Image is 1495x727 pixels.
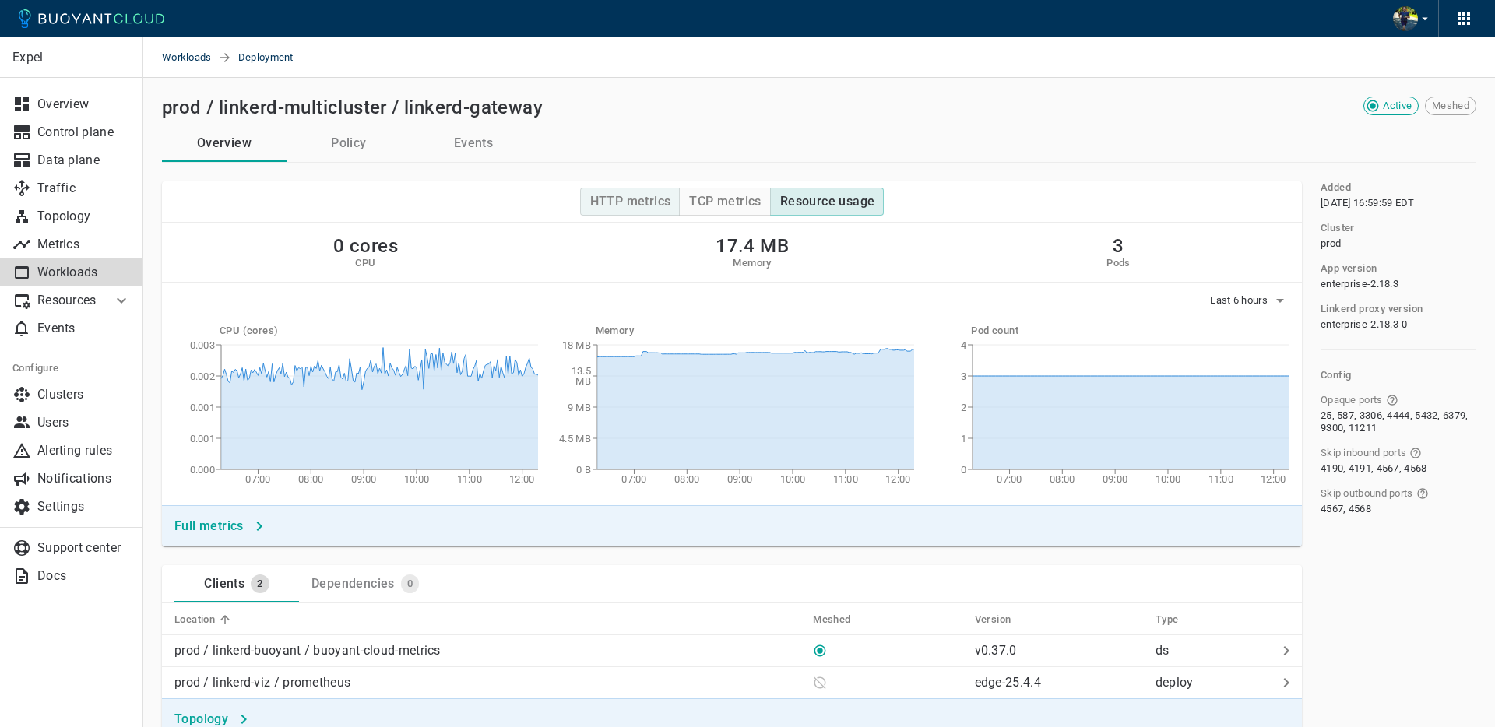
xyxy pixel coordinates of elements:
[174,711,228,727] h4: Topology
[37,153,131,168] p: Data plane
[975,613,1011,626] h5: Version
[37,443,131,458] p: Alerting rules
[689,194,761,209] h4: TCP metrics
[961,339,967,351] tspan: 4
[727,473,753,485] tspan: 09:00
[813,613,871,627] span: Meshed
[1210,289,1289,312] button: Last 6 hours
[37,540,131,556] p: Support center
[780,194,875,209] h4: Resource usage
[37,125,131,140] p: Control plane
[975,613,1032,627] span: Version
[1261,473,1286,485] tspan: 12:00
[411,125,536,162] button: Events
[1321,237,1341,250] span: prod
[1156,675,1271,690] p: deploy
[571,365,590,377] tspan: 13.5
[961,433,966,444] tspan: 1
[1208,473,1234,485] tspan: 11:00
[37,181,131,196] p: Traffic
[596,325,914,337] h5: Memory
[190,433,216,444] tspan: 0.001
[561,339,591,351] tspan: 18 MB
[621,473,647,485] tspan: 07:00
[576,464,591,476] tspan: 0 B
[287,125,411,162] button: Policy
[580,188,681,216] button: HTTP metrics
[299,565,431,602] a: Dependencies0
[1156,643,1271,659] p: ds
[37,499,131,515] p: Settings
[37,471,131,486] p: Notifications
[37,293,100,308] p: Resources
[245,473,271,485] tspan: 07:00
[333,235,398,257] h2: 0 cores
[1321,369,1476,381] h5: Config
[174,613,215,626] h5: Location
[1393,6,1418,31] img: Bjorn Stange
[1321,181,1351,194] h5: Added
[975,643,1017,658] p: v0.37.0
[567,402,590,413] tspan: 9 MB
[37,387,131,402] p: Clusters
[590,194,671,209] h4: HTTP metrics
[961,402,966,413] tspan: 2
[1321,487,1413,500] span: Skip outbound ports
[971,325,1289,337] h5: Pod count
[333,257,398,269] h5: CPU
[1321,222,1355,234] h5: Cluster
[298,473,324,485] tspan: 08:00
[37,237,131,252] p: Metrics
[961,371,966,382] tspan: 3
[162,125,287,162] a: Overview
[220,325,538,337] h5: CPU (cores)
[674,473,700,485] tspan: 08:00
[716,257,789,269] h5: Memory
[37,415,131,430] p: Users
[1106,235,1131,257] h2: 3
[961,464,966,476] tspan: 0
[162,37,218,78] a: Workloads
[37,568,131,584] p: Docs
[1321,278,1398,290] span: enterprise-2.18.3
[1156,473,1181,485] tspan: 10:00
[174,518,244,534] h4: Full metrics
[1321,262,1377,275] h5: App version
[37,321,131,336] p: Events
[190,464,216,476] tspan: 0.000
[305,570,395,592] div: Dependencies
[1156,613,1199,627] span: Type
[1321,303,1423,315] h5: Linkerd proxy version
[1321,447,1406,459] span: Skip inbound ports
[1210,294,1271,307] span: Last 6 hours
[1321,394,1383,406] span: Opaque ports
[779,473,805,485] tspan: 10:00
[251,578,269,590] span: 2
[770,188,885,216] button: Resource usage
[168,512,272,540] button: Full metrics
[174,643,441,659] p: prod / linkerd-buoyant / buoyant-cloud-metrics
[190,339,216,351] tspan: 0.003
[190,371,216,382] tspan: 0.002
[37,265,131,280] p: Workloads
[174,613,235,627] span: Location
[174,675,350,690] p: prod / linkerd-viz / prometheus
[1321,503,1371,515] span: 4567, 4568
[457,473,483,485] tspan: 11:00
[12,362,131,374] h5: Configure
[1156,613,1179,626] h5: Type
[832,473,858,485] tspan: 11:00
[813,613,850,626] h5: Meshed
[975,675,1041,690] p: edge-25.4.4
[1103,473,1128,485] tspan: 09:00
[12,50,130,65] p: Expel
[1321,318,1408,331] span: enterprise-2.18.3-0
[1426,100,1476,112] span: Meshed
[238,37,312,78] span: Deployment
[162,97,543,118] h2: prod / linkerd-multicluster / linkerd-gateway
[509,473,535,485] tspan: 12:00
[1321,462,1427,475] span: 4190, 4191, 4567, 4568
